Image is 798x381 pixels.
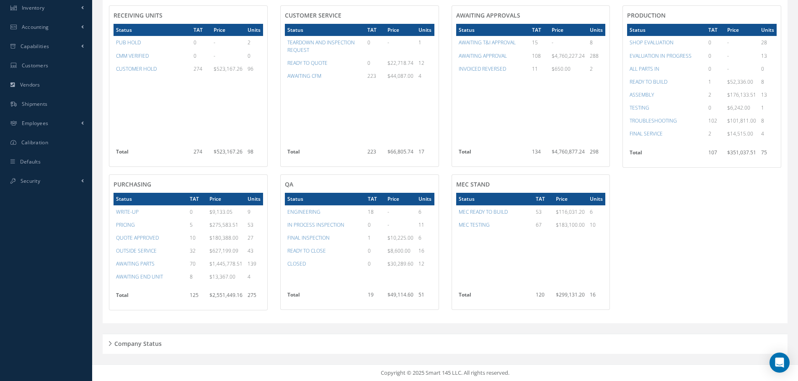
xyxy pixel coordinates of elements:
[456,181,606,188] h4: MEC STAND
[630,65,659,72] a: ALL PARTS IN
[365,193,385,205] th: TAT
[187,193,207,205] th: TAT
[114,24,191,36] th: Status
[191,36,211,49] td: 0
[287,208,320,215] a: ENGINEERING
[245,49,263,62] td: 0
[214,148,243,155] span: $523,167.26
[365,289,385,305] td: 19
[245,289,263,306] td: 275
[209,247,238,254] span: $627,199.09
[587,289,605,305] td: 16
[287,260,306,267] a: CLOSED
[365,24,385,36] th: TAT
[706,101,725,114] td: 0
[245,36,263,49] td: 2
[706,127,725,140] td: 2
[759,49,777,62] td: 13
[387,72,413,79] span: $44,087.00
[387,247,411,254] span: $8,600.00
[387,291,413,298] span: $49,114.60
[387,59,413,66] span: $22,718.74
[727,91,756,98] span: $176,133.51
[727,104,750,111] span: $6,242.00
[416,231,434,244] td: 6
[706,24,725,36] th: TAT
[627,146,705,163] th: Total
[385,193,416,205] th: Price
[114,193,187,205] th: Status
[209,208,232,215] span: $9,133.05
[287,234,330,241] a: FINAL INSPECTION
[630,78,667,85] a: READY TO BUILD
[287,39,355,53] a: TEARDOWN AND INSPECTION REQUEST
[245,193,263,205] th: Units
[706,146,725,163] td: 107
[116,208,139,215] a: WRITE-UP
[365,257,385,270] td: 0
[365,69,385,82] td: 223
[706,62,725,75] td: 0
[191,62,211,75] td: 274
[209,260,243,267] span: $1,445,778.51
[727,39,729,46] span: -
[533,205,553,218] td: 53
[759,127,777,140] td: 4
[529,49,549,62] td: 108
[459,208,508,215] a: MEC READY TO BUILD
[187,231,207,244] td: 10
[287,72,321,79] a: AWAITING CFM
[245,146,263,162] td: 98
[191,146,211,162] td: 274
[365,146,385,162] td: 223
[116,273,163,280] a: AWAITING END UNIT
[187,257,207,270] td: 70
[759,75,777,88] td: 8
[387,208,389,215] span: -
[459,52,507,59] a: AWAITING APPROVAL
[587,62,605,75] td: 2
[22,120,49,127] span: Employees
[759,36,777,49] td: 28
[209,292,243,299] span: $2,551,449.16
[285,193,365,205] th: Status
[630,117,677,124] a: TROUBLESHOOTING
[456,289,534,305] th: Total
[287,221,344,228] a: IN PROCESS INSPECTION
[459,65,506,72] a: INVOICED REVERSED
[706,36,725,49] td: 0
[387,221,389,228] span: -
[387,260,413,267] span: $30,289.60
[21,43,49,50] span: Capabilities
[549,24,587,36] th: Price
[116,39,141,46] a: PUB HOLD
[416,257,434,270] td: 12
[116,221,135,228] a: PRICING
[21,177,40,184] span: Security
[416,146,434,162] td: 17
[245,218,263,231] td: 53
[587,193,605,205] th: Units
[187,205,207,218] td: 0
[112,338,162,348] h5: Company Status
[245,62,263,75] td: 96
[556,291,585,298] span: $299,131.20
[387,148,413,155] span: $66,805.74
[529,24,549,36] th: TAT
[529,36,549,49] td: 15
[456,146,530,162] th: Total
[533,193,553,205] th: TAT
[727,130,753,137] span: $14,515.00
[22,23,49,31] span: Accounting
[365,36,385,56] td: 0
[759,146,777,163] td: 75
[187,270,207,283] td: 8
[214,39,215,46] span: -
[456,12,606,19] h4: AWAITING APPROVALS
[706,114,725,127] td: 102
[630,104,649,111] a: TESTING
[214,52,215,59] span: -
[209,221,238,228] span: $275,583.51
[416,289,434,305] td: 51
[759,101,777,114] td: 1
